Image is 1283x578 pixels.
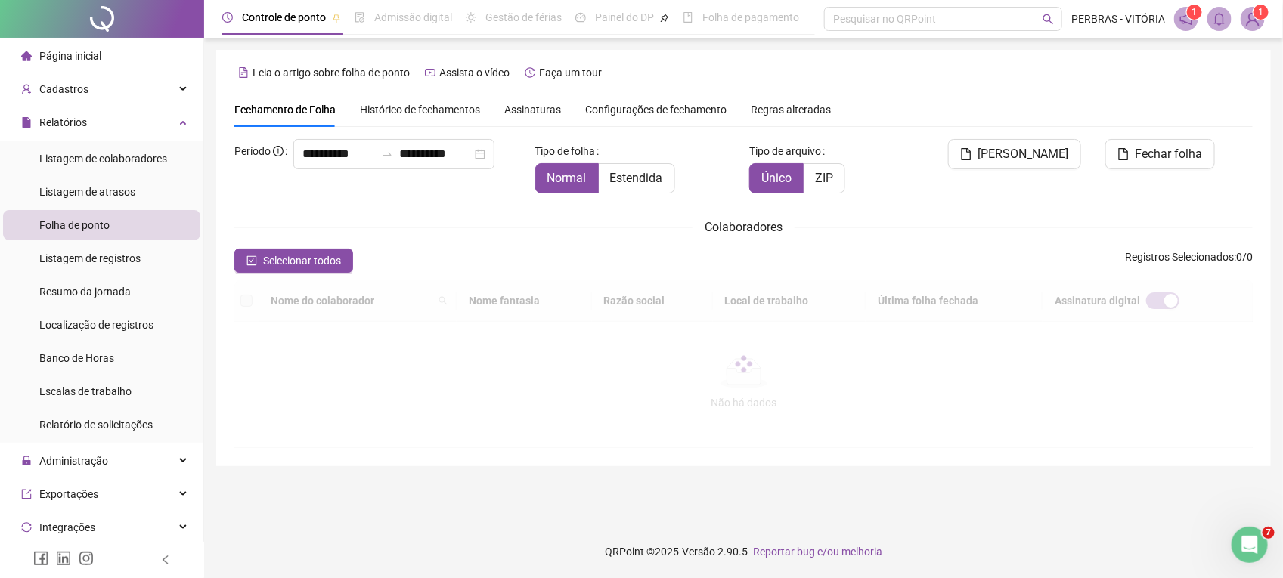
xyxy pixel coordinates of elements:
button: Fechar folha [1105,139,1215,169]
span: Configurações de fechamento [585,104,727,115]
span: Cadastros [39,83,88,95]
span: 7 [1263,527,1275,539]
span: Página inicial [39,50,101,62]
span: 1 [1259,7,1264,17]
span: Listagem de colaboradores [39,153,167,165]
span: swap-right [381,148,393,160]
span: Normal [547,171,587,185]
span: left [160,555,171,565]
span: PERBRAS - VITÓRIA [1071,11,1165,27]
sup: Atualize o seu contato no menu Meus Dados [1254,5,1269,20]
span: Tipo de arquivo [749,143,821,159]
span: Fechamento de Folha [234,104,336,116]
span: Relatórios [39,116,87,128]
span: pushpin [660,14,669,23]
span: Fechar folha [1136,145,1203,163]
span: dashboard [575,12,586,23]
span: file-done [355,12,365,23]
img: 59593 [1241,8,1264,30]
span: to [381,148,393,160]
span: Exportações [39,488,98,500]
span: Administração [39,455,108,467]
span: Versão [682,546,715,558]
span: Período [234,145,271,157]
span: Folha de ponto [39,219,110,231]
span: info-circle [273,146,284,156]
span: file [1117,148,1130,160]
span: 1 [1192,7,1198,17]
span: sync [21,522,32,533]
span: file [21,117,32,128]
span: Único [761,171,792,185]
span: Gestão de férias [485,11,562,23]
span: Listagem de atrasos [39,186,135,198]
span: Folha de pagamento [702,11,799,23]
span: Localização de registros [39,319,153,331]
span: home [21,51,32,61]
span: user-add [21,84,32,94]
span: Tipo de folha [535,143,596,159]
span: Regras alteradas [751,104,831,115]
button: [PERSON_NAME] [948,139,1081,169]
span: : 0 / 0 [1125,249,1253,273]
span: lock [21,456,32,466]
span: Resumo da jornada [39,286,131,298]
span: history [525,67,535,78]
span: export [21,489,32,499]
span: clock-circle [222,12,233,23]
sup: 1 [1187,5,1202,20]
span: instagram [79,551,94,566]
span: file [960,148,972,160]
span: Colaboradores [705,220,783,234]
span: Listagem de registros [39,252,141,264]
span: youtube [425,67,435,78]
iframe: Intercom live chat [1232,527,1268,563]
span: file-text [238,67,249,78]
span: linkedin [56,551,71,566]
span: Banco de Horas [39,352,114,364]
span: Histórico de fechamentos [360,104,480,116]
span: Escalas de trabalho [39,385,132,397]
span: search [1043,14,1054,25]
span: Faça um tour [539,66,602,79]
span: Controle de ponto [242,11,326,23]
span: book [683,12,693,23]
span: [PERSON_NAME] [978,145,1069,163]
span: Assinaturas [504,104,561,115]
span: Selecionar todos [263,252,341,269]
span: pushpin [332,14,341,23]
footer: QRPoint © 2025 - 2.90.5 - [204,525,1283,578]
span: Relatório de solicitações [39,419,153,431]
span: Assista o vídeo [439,66,510,79]
span: notification [1179,12,1193,26]
span: ZIP [815,171,833,185]
span: Reportar bug e/ou melhoria [753,546,882,558]
span: Leia o artigo sobre folha de ponto [253,66,410,79]
span: Admissão digital [374,11,452,23]
span: Painel do DP [595,11,654,23]
span: bell [1213,12,1226,26]
button: Selecionar todos [234,249,353,273]
span: Integrações [39,521,95,533]
span: Registros Selecionados [1125,251,1234,263]
span: Estendida [610,171,663,185]
span: sun [466,12,476,23]
span: facebook [33,551,48,566]
span: check-square [246,255,257,266]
